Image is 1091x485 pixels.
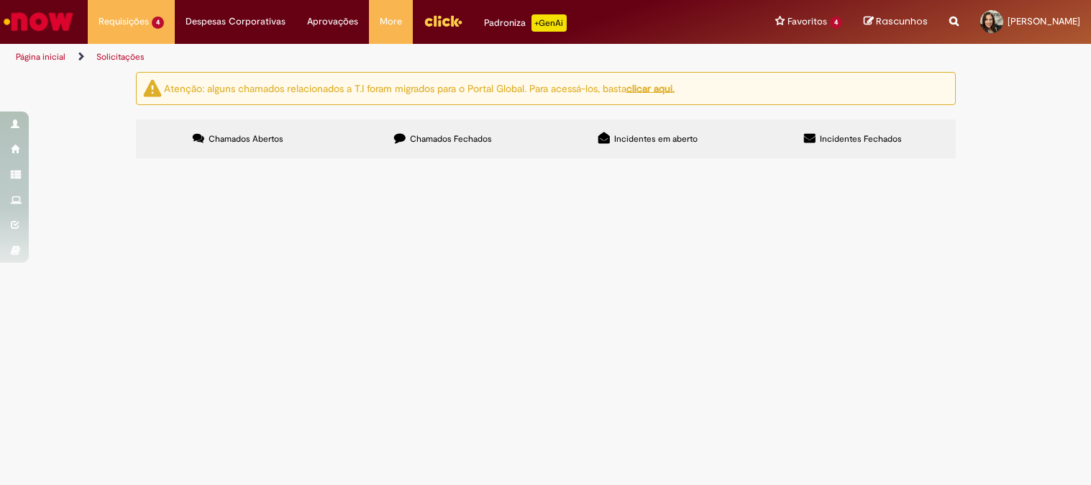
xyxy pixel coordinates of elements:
[164,81,675,94] ng-bind-html: Atenção: alguns chamados relacionados a T.I foram migrados para o Portal Global. Para acessá-los,...
[484,14,567,32] div: Padroniza
[1008,15,1080,27] span: [PERSON_NAME]
[99,14,149,29] span: Requisições
[16,51,65,63] a: Página inicial
[96,51,145,63] a: Solicitações
[152,17,164,29] span: 4
[864,15,928,29] a: Rascunhos
[788,14,827,29] span: Favoritos
[307,14,358,29] span: Aprovações
[531,14,567,32] p: +GenAi
[830,17,842,29] span: 4
[186,14,286,29] span: Despesas Corporativas
[876,14,928,28] span: Rascunhos
[1,7,76,36] img: ServiceNow
[424,10,462,32] img: click_logo_yellow_360x200.png
[209,133,283,145] span: Chamados Abertos
[626,81,675,94] a: clicar aqui.
[11,44,716,71] ul: Trilhas de página
[410,133,492,145] span: Chamados Fechados
[820,133,902,145] span: Incidentes Fechados
[380,14,402,29] span: More
[614,133,698,145] span: Incidentes em aberto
